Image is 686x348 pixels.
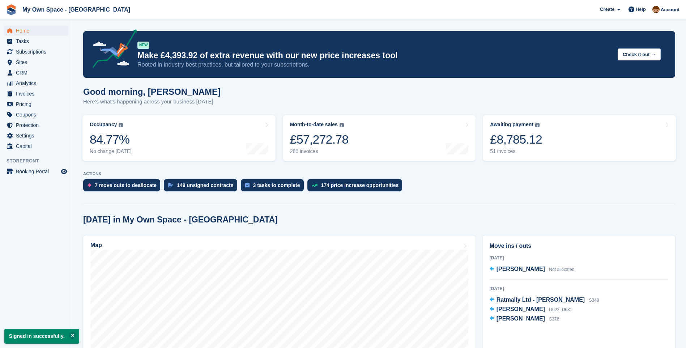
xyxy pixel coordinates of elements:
[137,50,612,61] p: Make £4,393.92 of extra revenue with our new price increases tool
[90,122,117,128] div: Occupancy
[490,148,542,154] div: 51 invoices
[4,131,68,141] a: menu
[95,182,157,188] div: 7 move outs to deallocate
[16,166,59,177] span: Booking Portal
[83,98,221,106] p: Here's what's happening across your business [DATE]
[16,36,59,46] span: Tasks
[636,6,646,13] span: Help
[90,132,132,147] div: 84.77%
[4,329,79,344] p: Signed in successfully.
[245,183,250,187] img: task-75834270c22a3079a89374b754ae025e5fb1db73e45f91037f5363f120a921f8.svg
[4,57,68,67] a: menu
[16,120,59,130] span: Protection
[16,110,59,120] span: Coupons
[497,315,545,322] span: [PERSON_NAME]
[4,47,68,57] a: menu
[312,184,318,187] img: price_increase_opportunities-93ffe204e8149a01c8c9dc8f82e8f89637d9d84a8eef4429ea346261dce0b2c0.svg
[483,115,676,161] a: Awaiting payment £8,785.12 51 invoices
[661,6,679,13] span: Account
[4,110,68,120] a: menu
[137,42,149,49] div: NEW
[549,307,572,312] span: D622, D631
[83,87,221,97] h1: Good morning, [PERSON_NAME]
[16,26,59,36] span: Home
[290,122,338,128] div: Month-to-date sales
[4,166,68,177] a: menu
[20,4,133,16] a: My Own Space - [GEOGRAPHIC_DATA]
[90,148,132,154] div: No change [DATE]
[497,266,545,272] span: [PERSON_NAME]
[119,123,123,127] img: icon-info-grey-7440780725fd019a000dd9b08b2336e03edf1995a4989e88bcd33f0948082b44.svg
[16,99,59,109] span: Pricing
[60,167,68,176] a: Preview store
[16,47,59,57] span: Subscriptions
[4,120,68,130] a: menu
[490,305,572,314] a: [PERSON_NAME] D622, D631
[497,297,585,303] span: Ratmally Ltd - [PERSON_NAME]
[618,48,661,60] button: Check it out →
[535,123,540,127] img: icon-info-grey-7440780725fd019a000dd9b08b2336e03edf1995a4989e88bcd33f0948082b44.svg
[253,182,300,188] div: 3 tasks to complete
[340,123,344,127] img: icon-info-grey-7440780725fd019a000dd9b08b2336e03edf1995a4989e88bcd33f0948082b44.svg
[589,298,599,303] span: S348
[83,171,675,176] p: ACTIONS
[16,68,59,78] span: CRM
[88,183,91,187] img: move_outs_to_deallocate_icon-f764333ba52eb49d3ac5e1228854f67142a1ed5810a6f6cc68b1a99e826820c5.svg
[16,78,59,88] span: Analytics
[83,179,164,195] a: 7 move outs to deallocate
[4,89,68,99] a: menu
[4,99,68,109] a: menu
[490,285,668,292] div: [DATE]
[6,4,17,15] img: stora-icon-8386f47178a22dfd0bd8f6a31ec36ba5ce8667c1dd55bd0f319d3a0aa187defe.svg
[490,265,575,274] a: [PERSON_NAME] Not allocated
[4,26,68,36] a: menu
[86,29,137,71] img: price-adjustments-announcement-icon-8257ccfd72463d97f412b2fc003d46551f7dbcb40ab6d574587a9cd5c0d94...
[652,6,660,13] img: Paula Harris
[4,68,68,78] a: menu
[4,36,68,46] a: menu
[16,89,59,99] span: Invoices
[82,115,276,161] a: Occupancy 84.77% No change [DATE]
[90,242,102,249] h2: Map
[490,314,559,324] a: [PERSON_NAME] S376
[490,242,668,250] h2: Move ins / outs
[16,57,59,67] span: Sites
[283,115,476,161] a: Month-to-date sales £57,272.78 280 invoices
[168,183,173,187] img: contract_signature_icon-13c848040528278c33f63329250d36e43548de30e8caae1d1a13099fd9432cc5.svg
[177,182,233,188] div: 149 unsigned contracts
[241,179,307,195] a: 3 tasks to complete
[4,141,68,151] a: menu
[497,306,545,312] span: [PERSON_NAME]
[490,132,542,147] div: £8,785.12
[549,267,574,272] span: Not allocated
[321,182,399,188] div: 174 price increase opportunities
[16,131,59,141] span: Settings
[290,148,349,154] div: 280 invoices
[164,179,240,195] a: 149 unsigned contracts
[7,157,72,165] span: Storefront
[137,61,612,69] p: Rooted in industry best practices, but tailored to your subscriptions.
[307,179,406,195] a: 174 price increase opportunities
[83,215,278,225] h2: [DATE] in My Own Space - [GEOGRAPHIC_DATA]
[4,78,68,88] a: menu
[490,296,599,305] a: Ratmally Ltd - [PERSON_NAME] S348
[16,141,59,151] span: Capital
[549,317,559,322] span: S376
[600,6,614,13] span: Create
[490,255,668,261] div: [DATE]
[490,122,533,128] div: Awaiting payment
[290,132,349,147] div: £57,272.78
